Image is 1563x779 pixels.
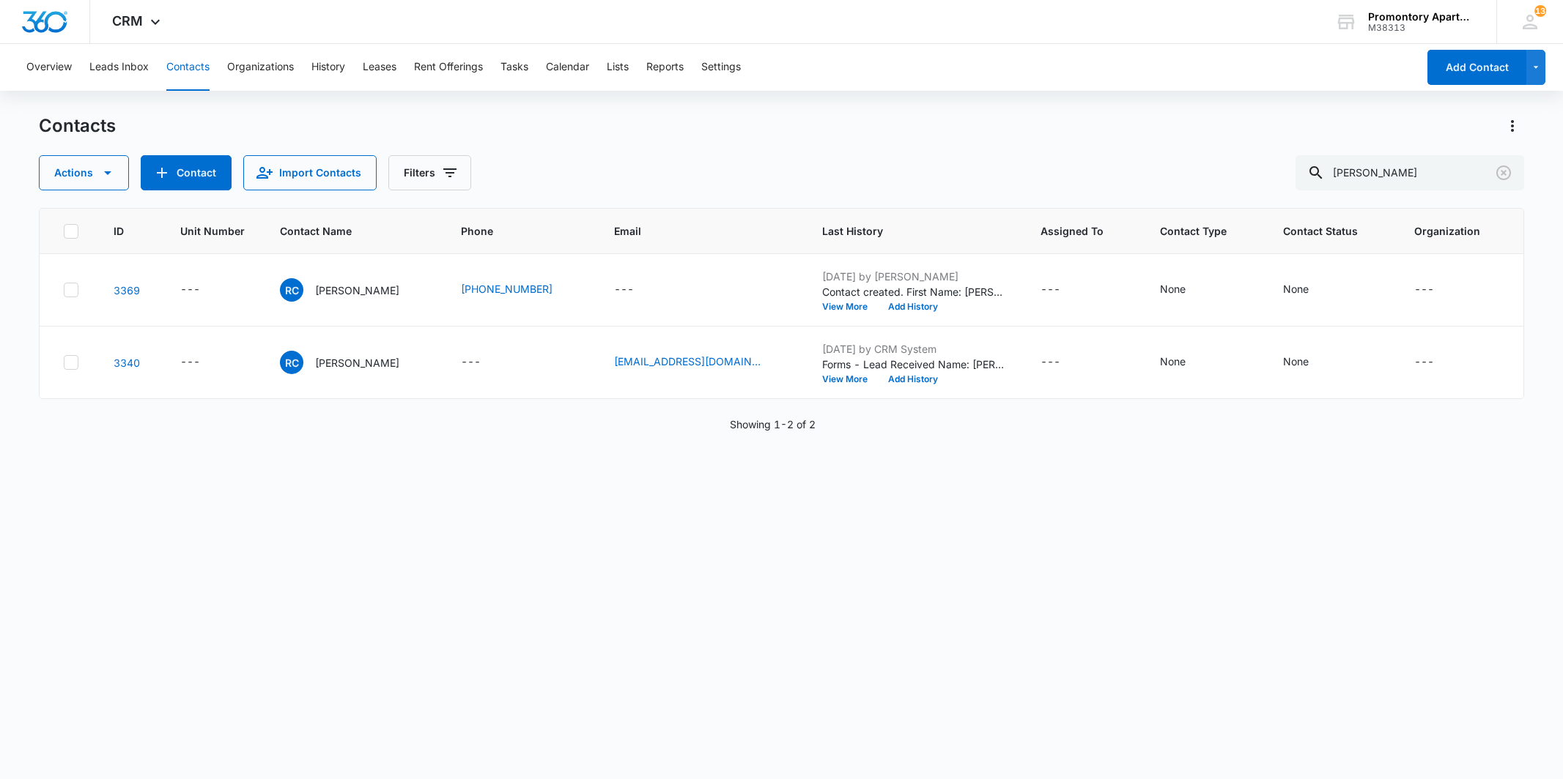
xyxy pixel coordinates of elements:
[822,284,1005,299] p: Contact created. First Name: [PERSON_NAME] Last Name: [PERSON_NAME] Phone: [PHONE_NUMBER] Source:...
[1296,155,1524,190] input: Search Contacts
[1041,223,1104,239] span: Assigned To
[227,44,294,91] button: Organizations
[26,44,72,91] button: Overview
[1160,223,1227,239] span: Contact Type
[646,44,684,91] button: Reports
[414,44,483,91] button: Rent Offerings
[1160,281,1186,297] div: None
[180,281,226,299] div: Unit Number - - Select to Edit Field
[363,44,396,91] button: Leases
[614,354,787,371] div: Email - R23CAREY@GMAIL.COM - Select to Edit Field
[166,44,210,91] button: Contacts
[243,155,377,190] button: Import Contacts
[461,281,553,297] a: [PHONE_NUMBER]
[1283,281,1309,297] div: None
[114,284,140,297] a: Navigate to contact details page for Rachel Carey
[1534,5,1546,17] span: 13
[822,357,1005,372] p: Forms - Lead Received Name: [PERSON_NAME] Email: [EMAIL_ADDRESS][DOMAIN_NAME] What can we help yo...
[141,155,232,190] button: Add Contact
[315,355,399,370] p: [PERSON_NAME]
[614,354,761,369] a: [EMAIL_ADDRESS][DOMAIN_NAME]
[280,278,303,302] span: RC
[1368,23,1475,33] div: account id
[730,417,816,432] p: Showing 1-2 of 2
[500,44,528,91] button: Tasks
[1492,161,1515,184] button: Clear
[180,223,245,239] span: Unit Number
[878,302,948,311] button: Add History
[461,223,558,239] span: Phone
[822,223,984,239] span: Last History
[280,278,426,302] div: Contact Name - Rachel Carey - Select to Edit Field
[878,375,948,384] button: Add History
[822,375,878,384] button: View More
[1041,281,1060,299] div: ---
[1414,223,1480,239] span: Organization
[1414,281,1460,299] div: Organization - - Select to Edit Field
[1534,5,1546,17] div: notifications count
[180,354,200,371] div: ---
[1414,354,1434,371] div: ---
[614,223,766,239] span: Email
[461,354,481,371] div: ---
[1414,281,1434,299] div: ---
[114,223,124,239] span: ID
[180,281,200,299] div: ---
[1427,50,1526,85] button: Add Contact
[1160,354,1212,371] div: Contact Type - None - Select to Edit Field
[114,357,140,369] a: Navigate to contact details page for Rachel Carey
[388,155,471,190] button: Filters
[822,302,878,311] button: View More
[1501,114,1524,138] button: Actions
[39,155,129,190] button: Actions
[280,351,426,374] div: Contact Name - Rachel Carey - Select to Edit Field
[39,115,116,137] h1: Contacts
[822,269,1005,284] p: [DATE] by [PERSON_NAME]
[1160,281,1212,299] div: Contact Type - None - Select to Edit Field
[614,281,660,299] div: Email - - Select to Edit Field
[1041,281,1087,299] div: Assigned To - - Select to Edit Field
[607,44,629,91] button: Lists
[1368,11,1475,23] div: account name
[311,44,345,91] button: History
[1283,354,1335,371] div: Contact Status - None - Select to Edit Field
[1283,354,1309,369] div: None
[614,281,634,299] div: ---
[280,223,404,239] span: Contact Name
[112,13,143,29] span: CRM
[1283,223,1358,239] span: Contact Status
[546,44,589,91] button: Calendar
[1414,354,1460,371] div: Organization - - Select to Edit Field
[1160,354,1186,369] div: None
[1041,354,1087,371] div: Assigned To - - Select to Edit Field
[461,354,507,371] div: Phone - - Select to Edit Field
[1041,354,1060,371] div: ---
[89,44,149,91] button: Leads Inbox
[1283,281,1335,299] div: Contact Status - None - Select to Edit Field
[280,351,303,374] span: RC
[461,281,579,299] div: Phone - (303) 505-5213 - Select to Edit Field
[701,44,741,91] button: Settings
[180,354,226,371] div: Unit Number - - Select to Edit Field
[315,283,399,298] p: [PERSON_NAME]
[822,341,1005,357] p: [DATE] by CRM System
